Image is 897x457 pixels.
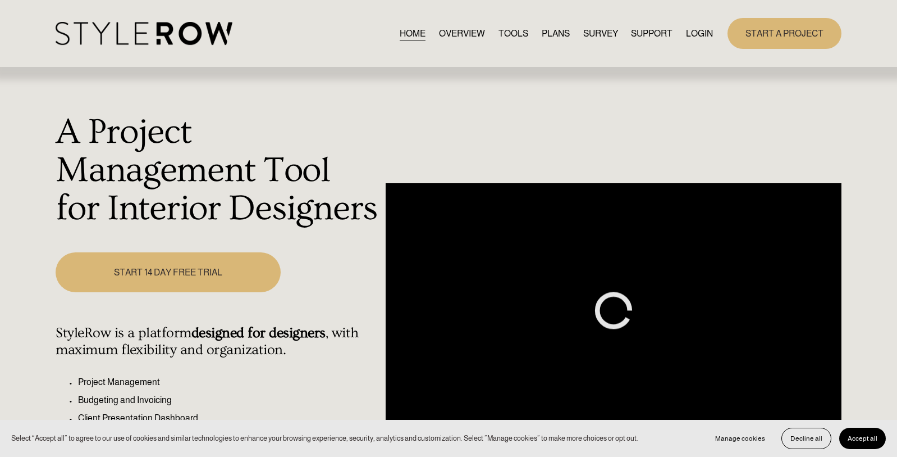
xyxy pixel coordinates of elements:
[78,375,379,389] p: Project Management
[498,26,528,41] a: TOOLS
[439,26,485,41] a: OVERVIEW
[542,26,570,41] a: PLANS
[400,26,425,41] a: HOME
[583,26,618,41] a: SURVEY
[191,325,326,341] strong: designed for designers
[11,433,638,444] p: Select “Accept all” to agree to our use of cookies and similar technologies to enhance your brows...
[686,26,713,41] a: LOGIN
[781,428,831,449] button: Decline all
[707,428,774,449] button: Manage cookies
[56,252,280,292] a: START 14 DAY FREE TRIAL
[56,325,379,359] h4: StyleRow is a platform , with maximum flexibility and organization.
[56,114,379,228] h1: A Project Management Tool for Interior Designers
[631,26,672,41] a: folder dropdown
[78,411,379,425] p: Client Presentation Dashboard
[715,435,765,442] span: Manage cookies
[56,22,232,45] img: StyleRow
[790,435,822,442] span: Decline all
[631,27,672,40] span: SUPPORT
[839,428,886,449] button: Accept all
[78,393,379,407] p: Budgeting and Invoicing
[848,435,877,442] span: Accept all
[727,18,841,49] a: START A PROJECT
